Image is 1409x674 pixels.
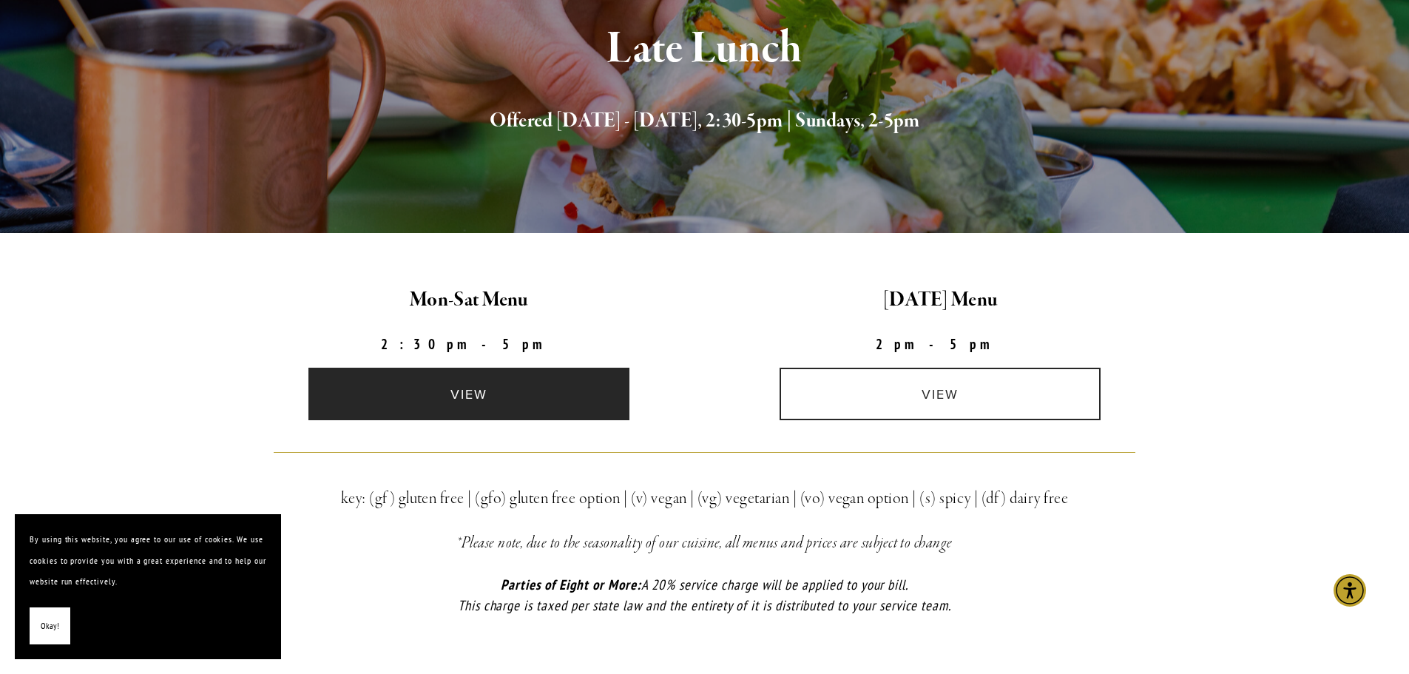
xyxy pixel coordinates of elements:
[41,616,59,637] span: Okay!
[15,514,281,659] section: Cookie banner
[456,533,953,553] em: *Please note, due to the seasonality of our cuisine, all menus and prices are subject to change
[308,368,629,420] a: view
[458,576,951,615] em: A 20% service charge will be applied to your bill. This charge is taxed per state law and the ent...
[501,576,641,593] em: Parties of Eight or More:
[1334,574,1366,607] div: Accessibility Menu
[274,25,1136,73] h1: Late Lunch
[274,106,1136,137] h2: Offered [DATE] - [DATE], 2:30-5pm | Sundays, 2-5pm
[30,607,70,645] button: Okay!
[717,285,1163,316] h2: [DATE] Menu
[246,285,692,316] h2: Mon-Sat Menu
[30,529,266,593] p: By using this website, you agree to our use of cookies. We use cookies to provide you with a grea...
[381,335,557,353] strong: 2:30pm-5pm
[274,485,1136,512] h3: key: (gf) gluten free | (gfo) gluten free option | (v) vegan | (vg) vegetarian | (vo) vegan optio...
[876,335,1004,353] strong: 2pm-5pm
[780,368,1101,420] a: view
